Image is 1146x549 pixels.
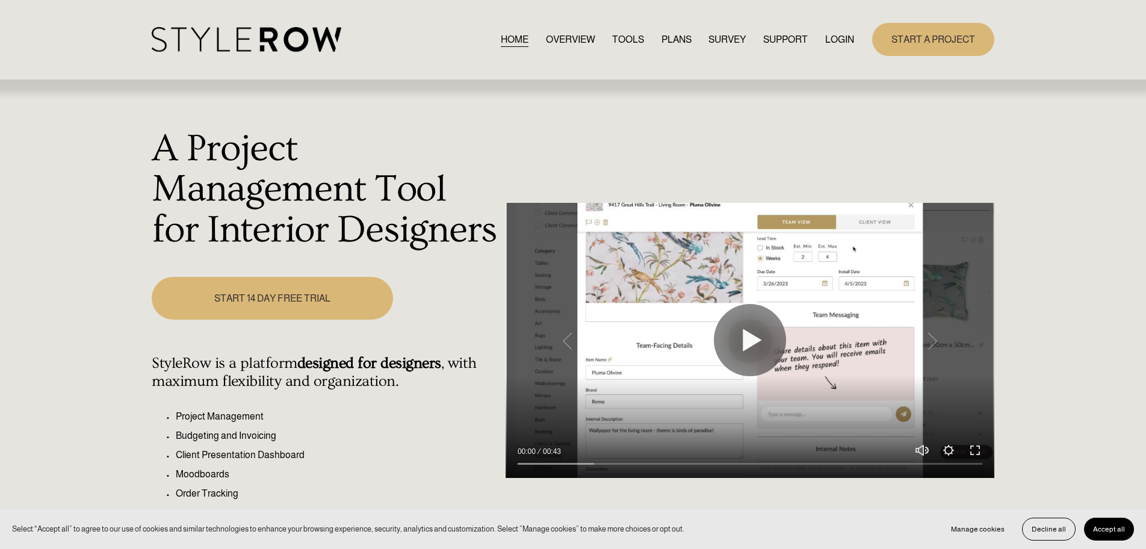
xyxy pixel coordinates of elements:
p: Moodboards [176,467,499,482]
p: Project Management [176,409,499,424]
a: LOGIN [825,31,854,48]
p: Order Tracking [176,486,499,501]
p: Select “Accept all” to agree to our use of cookies and similar technologies to enhance your brows... [12,523,684,535]
p: Client Presentation Dashboard [176,448,499,462]
button: Decline all [1022,518,1076,541]
a: PLANS [661,31,692,48]
input: Seek [518,459,982,468]
div: Current time [518,445,539,457]
h1: A Project Management Tool for Interior Designers [152,129,499,251]
strong: designed for designers [297,355,441,372]
a: START A PROJECT [872,23,994,56]
span: Decline all [1032,525,1066,533]
a: START 14 DAY FREE TRIAL [152,277,392,320]
div: Duration [539,445,564,457]
button: Manage cookies [942,518,1014,541]
button: Accept all [1084,518,1134,541]
span: Accept all [1093,525,1125,533]
img: StyleRow [152,27,341,52]
span: Manage cookies [951,525,1005,533]
a: OVERVIEW [546,31,595,48]
h4: StyleRow is a platform , with maximum flexibility and organization. [152,355,499,391]
button: Play [714,304,786,376]
a: folder dropdown [763,31,808,48]
p: Budgeting and Invoicing [176,429,499,443]
span: SUPPORT [763,33,808,47]
a: TOOLS [612,31,644,48]
a: SURVEY [708,31,746,48]
a: HOME [501,31,528,48]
